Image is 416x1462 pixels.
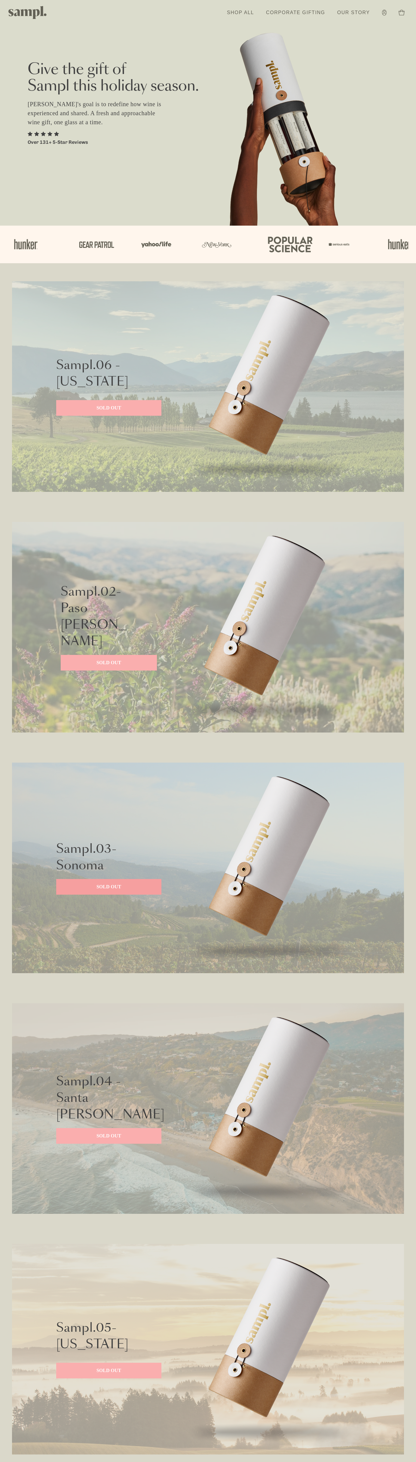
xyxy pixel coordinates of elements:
p: Paso [PERSON_NAME] [61,600,136,650]
img: capsulewithshaddow_5f0d187b-c477-4779-91cc-c24b65872529.png [179,1003,360,1214]
p: SOLD OUT [62,883,155,890]
a: Shop All [224,6,257,19]
a: SOLD OUT [56,400,161,416]
img: capsulewithshaddow_5f0d187b-c477-4779-91cc-c24b65872529.png [175,522,355,733]
a: SOLD OUT [56,879,161,895]
h2: Give the gift of Sampl this holiday season. [28,62,388,95]
p: SOLD OUT [62,404,155,412]
p: Sampl.05- [US_STATE] [56,1320,129,1353]
p: Sampl.04 - Santa [PERSON_NAME] [56,1074,165,1123]
img: capsulewithshaddow_5f0d187b-c477-4779-91cc-c24b65872529.png [179,1244,360,1454]
p: Sampl.06 - [56,357,129,374]
img: Artboard_4_12aa32eb-d4a2-4772-87e6-e78b5ab8afc9.png [253,226,304,263]
img: Artboard_1_af690aba-db18-4d1d-a553-70c177ae2e35.png [0,234,30,255]
img: Artboard_3_3c8004f1-87e6-4dd9-9159-91a8c61f962a.png [190,233,223,256]
img: Artboard_7_560d3599-80fb-43b6-be66-ebccdeaecca2.png [316,236,340,253]
p: Over 131+ 5-Star Reviews [28,139,88,146]
a: Corporate Gifting [263,6,328,19]
p: SOLD OUT [62,1132,155,1140]
img: Artboard_5_a195cd02-e365-44f4-8930-be9a6ff03eb6.png [63,229,106,260]
p: Sampl.02- [61,584,136,600]
img: Sampl logo [8,6,47,19]
a: SOLD OUT [56,1363,161,1378]
img: capsulewithshaddow_5f0d187b-c477-4779-91cc-c24b65872529.png [179,763,360,973]
p: SOLD OUT [62,1367,155,1374]
img: Artboard_1_af690aba-db18-4d1d-a553-70c177ae2e35.png [374,234,404,255]
p: [PERSON_NAME]'s goal is to redefine how wine is experienced and shared. A fresh and approachable ... [28,100,169,127]
img: capsulewithshaddow_5f0d187b-c477-4779-91cc-c24b65872529.png [179,281,360,492]
p: SOLD OUT [67,659,151,666]
a: SOLD OUT [56,1128,161,1144]
a: SOLD OUT [61,655,157,671]
p: Sampl.03- Sonoma [56,841,131,874]
img: Artboard_6_5c11d1bd-c4ca-46b8-ad3a-1f2b4dcd699f.png [127,231,163,258]
a: Our Story [334,6,373,19]
p: [US_STATE] [56,374,129,390]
